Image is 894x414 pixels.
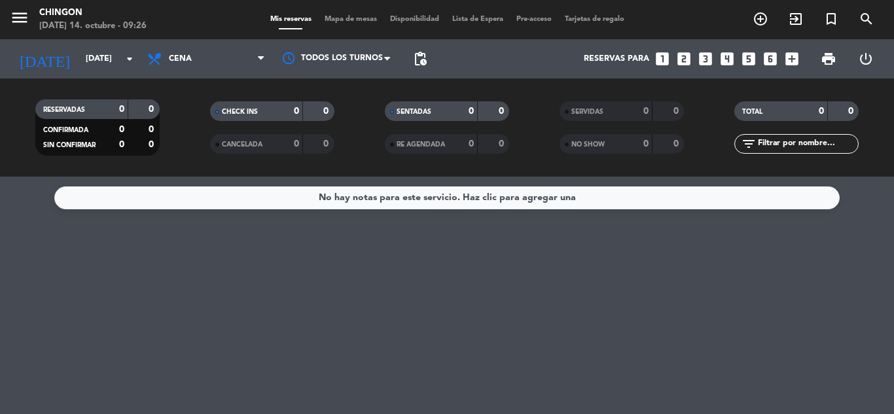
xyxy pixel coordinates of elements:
span: Cena [169,54,192,63]
i: exit_to_app [788,11,804,27]
strong: 0 [673,107,681,116]
strong: 0 [673,139,681,148]
strong: 0 [119,140,124,149]
span: Tarjetas de regalo [558,16,631,23]
i: [DATE] [10,44,79,73]
div: [DATE] 14. octubre - 09:26 [39,20,147,33]
strong: 0 [149,105,156,114]
span: SERVIDAS [571,109,603,115]
strong: 0 [469,107,474,116]
i: add_box [783,50,800,67]
strong: 0 [294,139,299,148]
i: arrow_drop_down [122,51,137,67]
i: looks_two [675,50,692,67]
span: RE AGENDADA [397,141,445,148]
button: menu [10,8,29,32]
strong: 0 [848,107,856,116]
span: CHECK INS [222,109,258,115]
strong: 0 [323,107,331,116]
span: TOTAL [742,109,762,115]
span: Pre-acceso [510,16,558,23]
strong: 0 [119,125,124,134]
i: looks_one [654,50,671,67]
strong: 0 [469,139,474,148]
strong: 0 [643,139,649,148]
i: looks_6 [762,50,779,67]
strong: 0 [499,139,507,148]
strong: 0 [149,125,156,134]
i: looks_5 [740,50,757,67]
span: Reservas para [584,54,649,63]
strong: 0 [323,139,331,148]
i: filter_list [741,136,757,152]
i: add_circle_outline [753,11,768,27]
span: NO SHOW [571,141,605,148]
i: power_settings_new [858,51,874,67]
span: CANCELADA [222,141,262,148]
i: menu [10,8,29,27]
strong: 0 [499,107,507,116]
div: Chingon [39,7,147,20]
span: Mis reservas [264,16,318,23]
span: SIN CONFIRMAR [43,142,96,148]
span: Disponibilidad [384,16,446,23]
input: Filtrar por nombre... [757,137,858,151]
span: Mapa de mesas [318,16,384,23]
i: search [859,11,874,27]
i: looks_3 [697,50,714,67]
div: LOG OUT [847,39,884,78]
span: pending_actions [412,51,428,67]
span: SENTADAS [397,109,431,115]
span: CONFIRMADA [43,127,88,133]
span: Lista de Espera [446,16,510,23]
strong: 0 [149,140,156,149]
span: RESERVADAS [43,107,85,113]
i: looks_4 [719,50,736,67]
strong: 0 [119,105,124,114]
strong: 0 [819,107,824,116]
strong: 0 [643,107,649,116]
span: print [821,51,836,67]
i: turned_in_not [823,11,839,27]
strong: 0 [294,107,299,116]
div: No hay notas para este servicio. Haz clic para agregar una [319,190,576,205]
